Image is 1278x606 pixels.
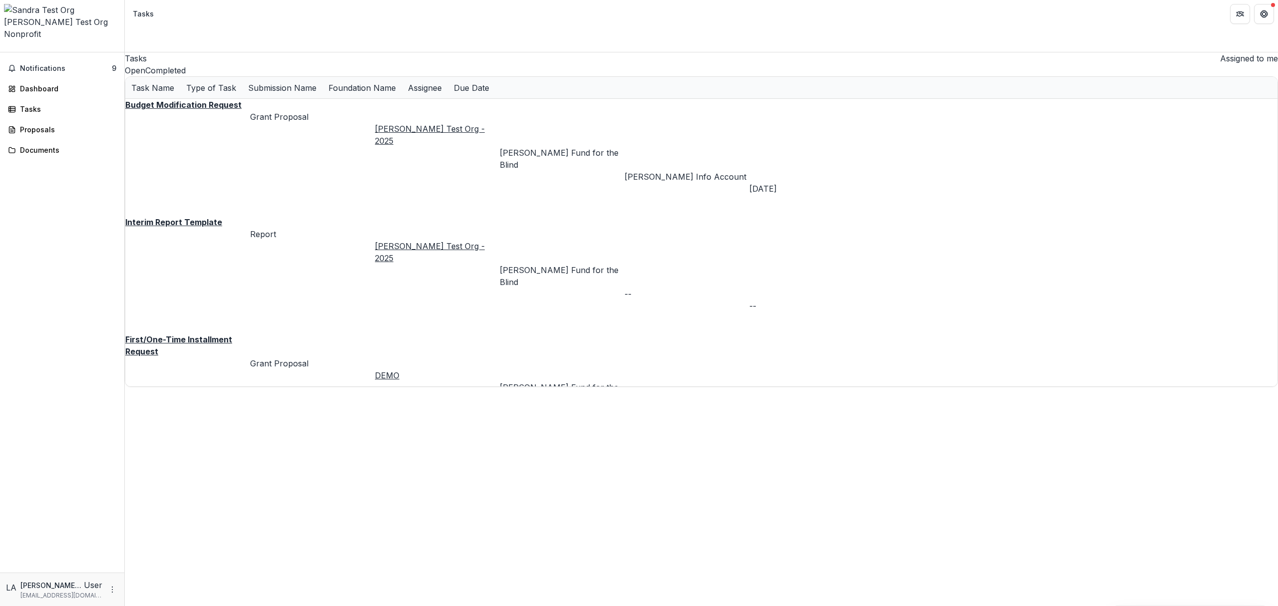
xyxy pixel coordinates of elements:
button: Partners [1230,4,1250,24]
div: Assignee [402,77,448,98]
div: [PERSON_NAME] Fund for the Blind [500,264,625,288]
a: First/One-Time Installment Request [125,334,232,356]
div: [DATE] [749,183,874,195]
a: Proposals [4,121,120,138]
div: Task Name [125,77,180,98]
div: Due Date [448,82,495,94]
div: [PERSON_NAME] Fund for the Blind [500,147,625,171]
p: [EMAIL_ADDRESS][DOMAIN_NAME] [20,591,102,600]
div: Type of Task [180,77,242,98]
nav: breadcrumb [129,6,158,21]
div: Lavelle Info Account [6,582,16,594]
button: Assigned to me [1216,52,1278,64]
a: [PERSON_NAME] Test Org - 2025 [375,124,485,146]
span: Nonprofit [4,29,41,39]
a: Interim Report Template [125,217,222,227]
div: Grant Proposal [250,111,375,123]
div: Due Date [448,77,495,98]
div: -- [749,300,874,312]
div: Assignee [402,82,448,94]
a: Budget Modification Request [125,100,242,110]
div: Foundation Name [322,77,402,98]
p: [PERSON_NAME] Info Account [20,580,84,591]
button: Open [125,64,145,76]
button: Notifications9 [4,60,120,76]
button: More [106,584,118,596]
div: -- [625,288,749,300]
button: Get Help [1254,4,1274,24]
div: Submission Name [242,82,322,94]
div: Dashboard [20,83,112,94]
div: Tasks [20,104,112,114]
p: User [84,579,102,591]
div: Submission Name [242,77,322,98]
div: Tasks [133,8,154,19]
div: Documents [20,145,112,155]
a: Tasks [4,101,120,117]
div: [PERSON_NAME] Info Account [625,171,749,183]
div: Report [250,228,375,240]
div: Foundation Name [322,82,402,94]
div: [PERSON_NAME] Fund for the Blind [500,381,625,405]
a: DEMO [375,370,399,380]
a: Documents [4,142,120,158]
span: 9 [112,64,116,72]
div: Grant Proposal [250,357,375,369]
h2: Tasks [125,52,147,64]
button: Completed [145,64,186,76]
img: Sandra Test Org [4,4,120,16]
div: Task Name [125,82,180,94]
a: Dashboard [4,80,120,97]
a: [PERSON_NAME] Test Org - 2025 [375,241,485,263]
div: Proposals [20,124,112,135]
div: Type of Task [180,82,242,94]
span: Notifications [20,64,112,73]
div: [PERSON_NAME] Test Org [4,16,120,28]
